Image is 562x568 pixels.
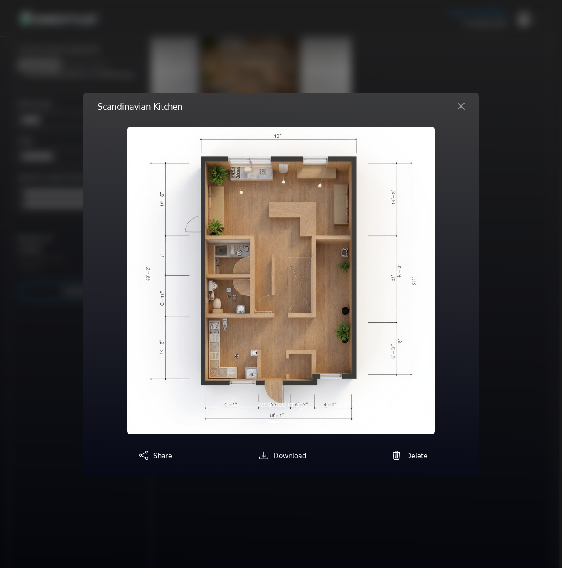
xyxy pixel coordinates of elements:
h5: Scandinavian Kitchen [97,100,183,113]
img: homestyler-20250910-1-9j3rht.jpg [127,127,435,434]
button: Delete [389,448,428,461]
span: Share [153,451,172,460]
span: Delete [406,451,428,460]
a: Share [136,451,172,460]
p: Rendered image [173,399,389,410]
button: Close [450,99,472,113]
a: Download [256,451,306,460]
button: Slide 2 [282,417,295,427]
button: Slide 1 [267,417,280,427]
span: Download [274,451,306,460]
